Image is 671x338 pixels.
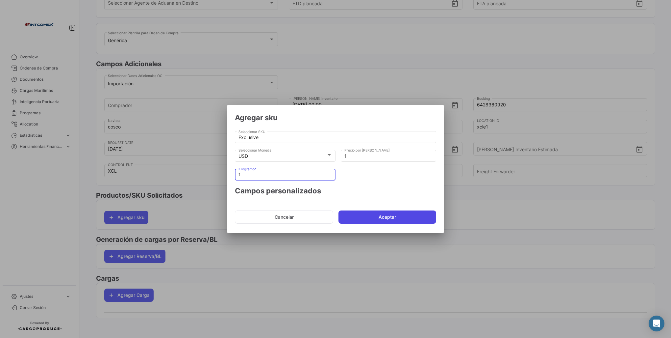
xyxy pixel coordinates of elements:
h2: Agregar sku [235,113,436,122]
div: Abrir Intercom Messenger [649,316,664,331]
h4: Campos personalizados [235,186,436,195]
input: Escriba para buscar... [238,135,433,140]
button: Cancelar [235,211,333,224]
mat-select-trigger: USD [238,153,248,159]
button: Aceptar [338,211,436,224]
